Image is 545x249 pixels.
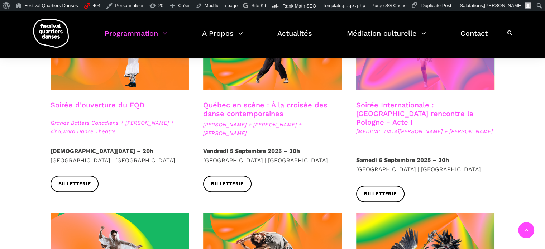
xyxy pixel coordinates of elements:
span: [PERSON_NAME] [484,3,522,8]
a: Billetterie [356,186,405,202]
a: Soirée d'ouverture du FQD [51,101,144,109]
a: Contact [460,27,488,48]
a: Actualités [277,27,312,48]
span: [PERSON_NAME] + [PERSON_NAME] + [PERSON_NAME] [203,120,342,138]
p: [GEOGRAPHIC_DATA] | [GEOGRAPHIC_DATA] [356,155,495,174]
a: Médiation culturelle [347,27,426,48]
a: Québec en scène : À la croisée des danse contemporaines [203,101,328,118]
strong: [DEMOGRAPHIC_DATA][DATE] – 20h [51,148,153,154]
strong: Vendredi 5 Septembre 2025 – 20h [203,148,300,154]
img: logo-fqd-med [33,19,69,48]
span: Rank Math SEO [282,3,316,9]
a: A Propos [202,27,243,48]
a: Billetterie [51,176,99,192]
span: Grands Ballets Canadiens + [PERSON_NAME] + A'no:wara Dance Theatre [51,119,189,136]
p: [GEOGRAPHIC_DATA] | [GEOGRAPHIC_DATA] [203,147,342,165]
span: page.php [343,3,365,8]
span: Billetterie [364,190,397,198]
a: Programmation [105,27,167,48]
a: Billetterie [203,176,252,192]
span: Billetterie [58,180,91,188]
span: Site Kit [251,3,266,8]
span: [MEDICAL_DATA][PERSON_NAME] + [PERSON_NAME] [356,127,495,136]
a: Soirée Internationale : [GEOGRAPHIC_DATA] rencontre la Pologne - Acte I [356,101,473,126]
strong: Samedi 6 Septembre 2025 – 20h [356,157,449,163]
span: Billetterie [211,180,244,188]
p: [GEOGRAPHIC_DATA] | [GEOGRAPHIC_DATA] [51,147,189,165]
